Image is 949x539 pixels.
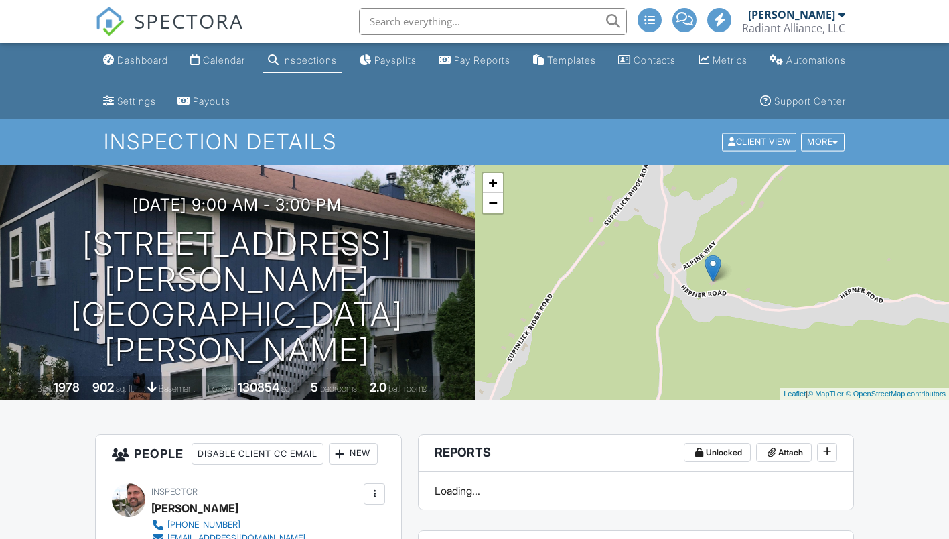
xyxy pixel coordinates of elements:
div: Settings [117,95,156,107]
div: [PERSON_NAME] [748,8,835,21]
h1: Inspection Details [104,130,846,154]
div: Pay Reports [454,54,510,66]
img: The Best Home Inspection Software - Spectora [95,7,125,36]
span: sq. ft. [116,383,135,394]
input: Search everything... [359,8,627,35]
a: [PHONE_NUMBER] [151,518,305,532]
span: SPECTORA [134,7,244,35]
a: Templates [528,48,601,73]
a: SPECTORA [95,18,244,46]
span: bathrooms [388,383,427,394]
a: Zoom in [483,173,503,193]
div: Templates [547,54,596,66]
div: [PHONE_NUMBER] [167,520,240,530]
div: Client View [722,133,796,152]
a: Paysplits [354,48,422,73]
div: 1978 [54,380,80,394]
div: Support Center [774,95,846,107]
a: Leaflet [784,390,806,398]
a: Dashboard [98,48,173,73]
a: Pay Reports [433,48,516,73]
div: Paysplits [374,54,417,66]
h3: [DATE] 9:00 am - 3:00 pm [133,196,342,214]
span: bedrooms [320,383,357,394]
a: Support Center [755,89,851,114]
a: Metrics [693,48,753,73]
a: Client View [721,136,800,146]
div: Contacts [634,54,676,66]
a: © OpenStreetMap contributors [846,390,946,398]
div: More [801,133,845,152]
h3: People [96,435,401,473]
a: Automations (Basic) [764,48,851,73]
span: Lot Size [208,383,236,394]
a: Calendar [185,48,250,73]
div: Radiant Alliance, LLC [742,21,845,35]
span: basement [159,383,195,394]
span: sq.ft. [281,383,298,394]
h1: [STREET_ADDRESS][PERSON_NAME] [GEOGRAPHIC_DATA][PERSON_NAME] [21,227,453,368]
a: Settings [98,89,161,114]
div: Disable Client CC Email [192,443,323,465]
div: [PERSON_NAME] [151,498,238,518]
div: Metrics [713,54,747,66]
a: © MapTiler [808,390,844,398]
div: Payouts [193,95,230,107]
div: 130854 [238,380,279,394]
a: Inspections [263,48,342,73]
div: | [780,388,949,400]
div: New [329,443,378,465]
div: Calendar [203,54,245,66]
a: Payouts [172,89,236,114]
span: Built [37,383,52,394]
div: Dashboard [117,54,168,66]
div: Inspections [282,54,337,66]
div: 2.0 [370,380,386,394]
div: Automations [786,54,846,66]
span: Inspector [151,487,198,497]
a: Zoom out [483,193,503,213]
div: 902 [92,380,114,394]
a: Contacts [613,48,681,73]
div: 5 [311,380,318,394]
